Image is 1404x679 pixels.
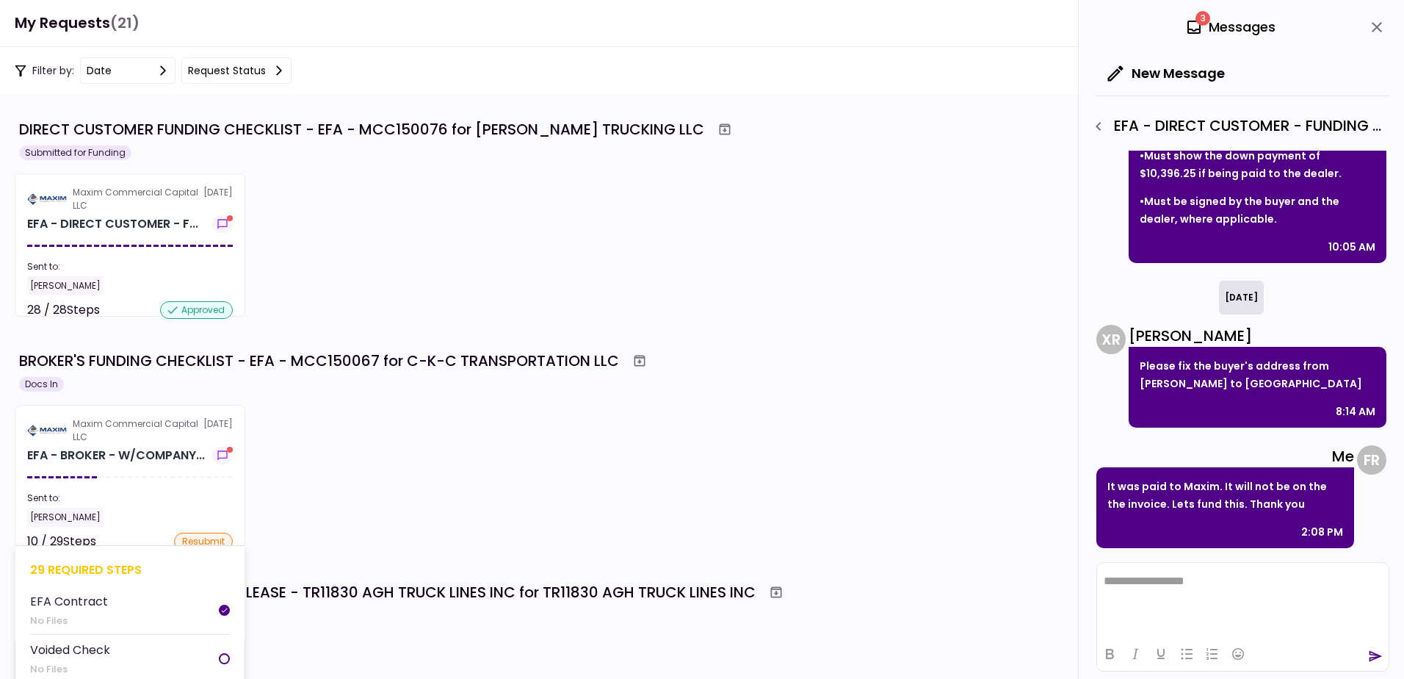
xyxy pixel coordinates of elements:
div: [DATE] [27,186,233,212]
div: EFA - BROKER - W/COMPANY - FUNDING CHECKLIST [27,447,205,464]
div: Messages [1185,16,1275,38]
div: 10:05 AM [1328,238,1375,256]
div: Sent to: [27,492,233,505]
button: Archive workflow [763,579,789,606]
div: DEALER'S FUNDING CHECKLIST - LEASE - TR11830 AGH TRUCK LINES INC for TR11830 AGH TRUCK LINES INC [19,581,756,603]
div: EFA Contract [30,592,108,611]
button: Emojis [1226,644,1251,664]
div: Maxim Commercial Capital LLC [73,417,203,444]
div: date [87,62,112,79]
button: show-messages [212,447,233,464]
span: (21) [110,8,140,38]
p: It was paid to Maxim. It will not be on the the invoice. Lets fund this. Thank you [1107,478,1343,513]
button: show-messages [212,215,233,233]
img: Partner logo [27,193,67,206]
button: New Message [1096,54,1237,93]
div: F R [1357,445,1386,475]
div: Sent to: [27,260,233,273]
div: Docs In [19,377,64,392]
div: resubmit [174,533,233,550]
button: Archive workflow [712,116,738,143]
div: [PERSON_NAME] [27,276,104,295]
div: No Files [30,662,110,677]
h1: My Requests [15,8,140,38]
button: Archive workflow [626,348,653,374]
button: send [1368,649,1383,664]
button: Bullet list [1174,644,1199,664]
div: X R [1096,325,1126,354]
p: Please fix the buyer's address from [PERSON_NAME] to [GEOGRAPHIC_DATA] [1140,357,1375,392]
button: Underline [1148,644,1173,664]
div: BROKER'S FUNDING CHECKLIST - EFA - MCC150067 for C-K-C TRANSPORTATION LLC [19,350,619,372]
iframe: Rich Text Area [1097,563,1389,636]
div: Me [1096,445,1354,467]
div: DIRECT CUSTOMER FUNDING CHECKLIST - EFA - MCC150076 for [PERSON_NAME] TRUCKING LLC [19,118,704,140]
div: Submitted for Funding [19,145,131,160]
button: Request status [181,57,292,84]
button: Italic [1123,644,1148,664]
div: approved [160,301,233,319]
p: •Must show the down payment of $10,396.25 if being paid to the dealer. [1140,147,1375,182]
div: 8:14 AM [1336,403,1375,420]
div: [PERSON_NAME] [1129,325,1386,347]
div: [PERSON_NAME] [27,508,104,527]
div: EFA - DIRECT CUSTOMER - FUNDING CHECKLIST - Dealer's Final Invoice [1086,114,1389,139]
div: Filter by: [15,57,292,84]
button: date [80,57,175,84]
div: 10 / 29 Steps [27,533,96,550]
div: 2:08 PM [1301,523,1343,541]
img: Partner logo [27,424,67,437]
div: EFA - DIRECT CUSTOMER - FUNDING CHECKLIST [27,215,198,233]
div: 29 required steps [30,561,230,579]
span: 3 [1195,11,1210,26]
button: Numbered list [1200,644,1225,664]
button: close [1364,15,1389,40]
div: No Files [30,614,108,628]
div: Maxim Commercial Capital LLC [73,186,203,212]
button: Bold [1097,644,1122,664]
div: [DATE] [27,417,233,444]
div: [DATE] [1219,281,1264,315]
div: Voided Check [30,641,110,659]
p: •Must be signed by the buyer and the dealer, where applicable. [1140,193,1375,228]
div: 28 / 28 Steps [27,301,100,319]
